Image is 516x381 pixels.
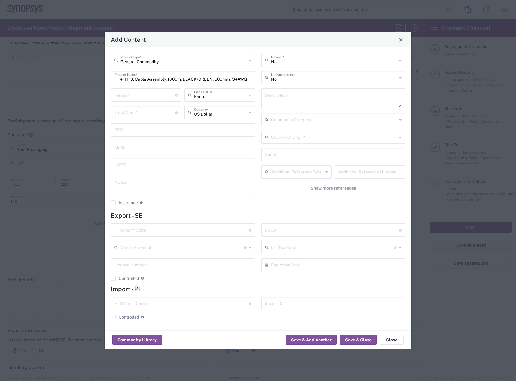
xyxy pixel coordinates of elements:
[111,35,146,44] h4: Add Content
[111,276,139,281] label: Controlled
[340,335,377,345] button: Save & Close
[111,315,139,319] label: Controlled
[111,285,405,293] h4: Import - PL
[111,200,138,205] label: Insurance
[286,335,337,345] button: Save & Add Another
[111,212,405,219] h4: Export - SE
[397,35,405,44] button: Close
[311,185,356,191] span: Show more references
[380,335,404,345] button: Close
[112,335,162,345] button: Commodity Library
